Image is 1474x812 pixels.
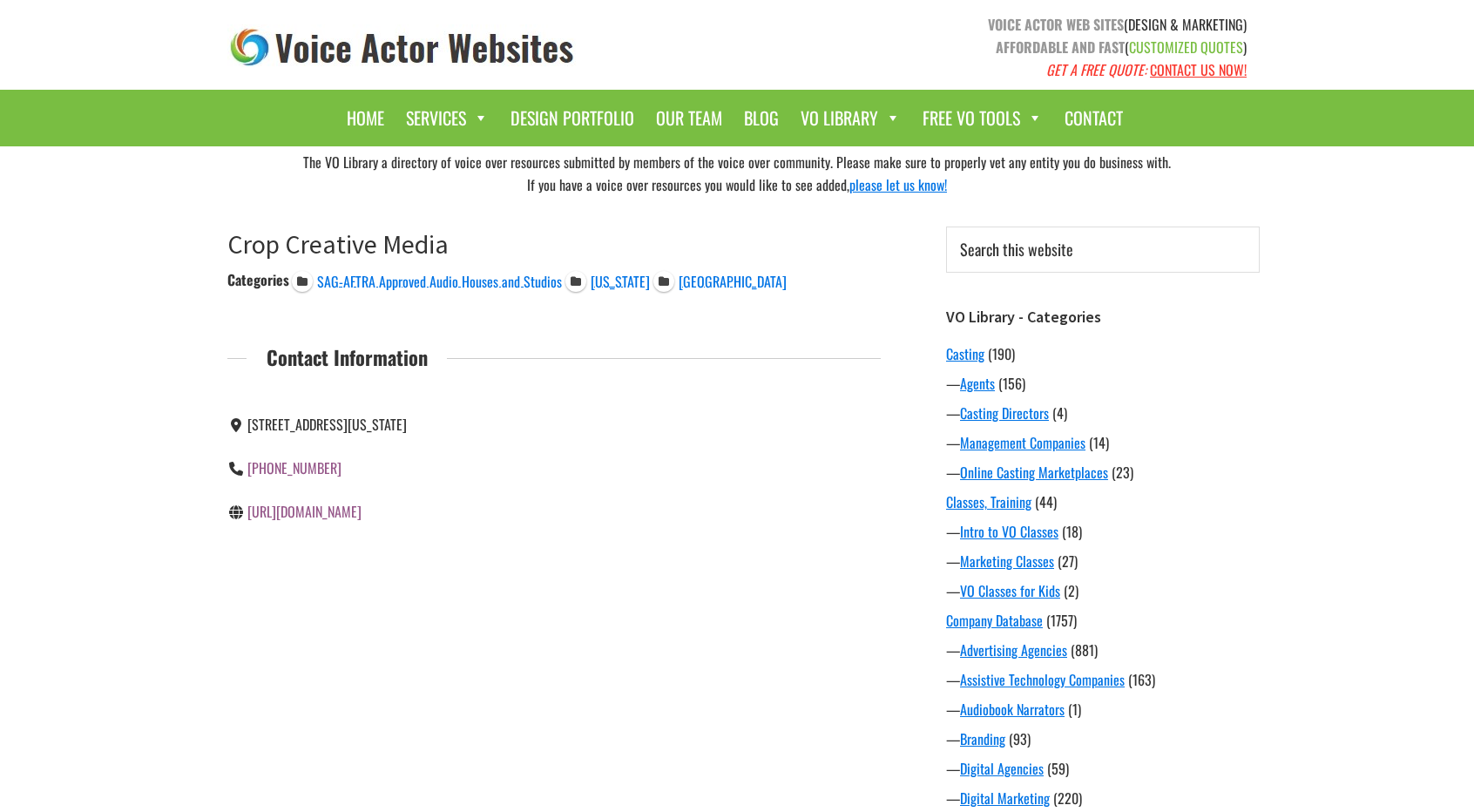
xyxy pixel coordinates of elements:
a: Contact [1056,98,1132,138]
span: [STREET_ADDRESS][US_STATE] [247,414,407,435]
a: Free VO Tools [914,98,1051,138]
a: Casting [946,343,984,364]
strong: VOICE ACTOR WEB SITES [988,14,1124,35]
a: Digital Marketing [960,788,1050,809]
a: CONTACT US NOW! [1150,59,1247,80]
div: The VO Library a directory of voice over resources submitted by members of the voice over communi... [214,146,1260,200]
a: [GEOGRAPHIC_DATA] [653,269,787,290]
a: VO Classes for Kids [960,580,1060,601]
a: Design Portfolio [502,98,643,138]
img: voice_actor_websites_logo [227,24,578,71]
div: — [946,462,1260,483]
a: Assistive Technology Companies [960,669,1125,690]
span: (190) [988,343,1015,364]
a: Casting Directors [960,403,1049,423]
div: — [946,639,1260,660]
a: Branding [960,728,1005,749]
span: (4) [1052,403,1067,423]
a: Intro to VO Classes [960,521,1058,542]
div: — [946,521,1260,542]
a: VO Library [792,98,909,138]
a: Our Team [647,98,731,138]
input: Search this website [946,227,1260,273]
span: (23) [1112,462,1133,483]
div: — [946,699,1260,720]
span: [GEOGRAPHIC_DATA] [679,271,787,292]
span: (59) [1047,758,1069,779]
span: (220) [1053,788,1082,809]
div: — [946,728,1260,749]
a: [US_STATE] [565,269,650,290]
article: Crop Creative Media [227,228,881,561]
span: (1) [1068,699,1081,720]
span: [US_STATE] [591,271,650,292]
span: (881) [1071,639,1098,660]
div: — [946,551,1260,572]
a: Company Database [946,610,1043,631]
a: Online Casting Marketplaces [960,462,1108,483]
span: (1757) [1046,610,1077,631]
a: Blog [735,98,788,138]
div: — [946,669,1260,690]
h1: Crop Creative Media [227,228,881,260]
p: (DESIGN & MARKETING) ( ) [750,13,1247,81]
span: (14) [1089,432,1109,453]
div: — [946,788,1260,809]
span: (44) [1035,491,1057,512]
div: — [946,373,1260,394]
div: — [946,432,1260,453]
a: Classes, Training [946,491,1031,512]
div: — [946,758,1260,779]
span: (18) [1062,521,1082,542]
a: Advertising Agencies [960,639,1067,660]
span: Contact Information [247,342,447,373]
a: Audiobook Narrators [960,699,1065,720]
div: — [946,580,1260,601]
span: (156) [998,373,1025,394]
a: please let us know! [849,174,947,195]
a: Home [338,98,393,138]
span: (2) [1064,580,1078,601]
a: Management Companies [960,432,1085,453]
a: Digital Agencies [960,758,1044,779]
a: Agents [960,373,995,394]
span: (163) [1128,669,1155,690]
a: Services [397,98,497,138]
span: (93) [1009,728,1031,749]
a: [PHONE_NUMBER] [247,457,341,478]
a: Marketing Classes [960,551,1054,572]
h3: VO Library - Categories [946,308,1260,327]
em: GET A FREE QUOTE: [1046,59,1146,80]
strong: AFFORDABLE AND FAST [996,37,1125,58]
span: SAG-AFTRA Approved Audio Houses and Studios [317,271,562,292]
div: Categories [227,269,289,290]
span: CUSTOMIZED QUOTES [1129,37,1243,58]
div: — [946,403,1260,423]
a: SAG-AFTRA Approved Audio Houses and Studios [292,269,562,290]
span: (27) [1058,551,1078,572]
a: [URL][DOMAIN_NAME] [247,501,362,522]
